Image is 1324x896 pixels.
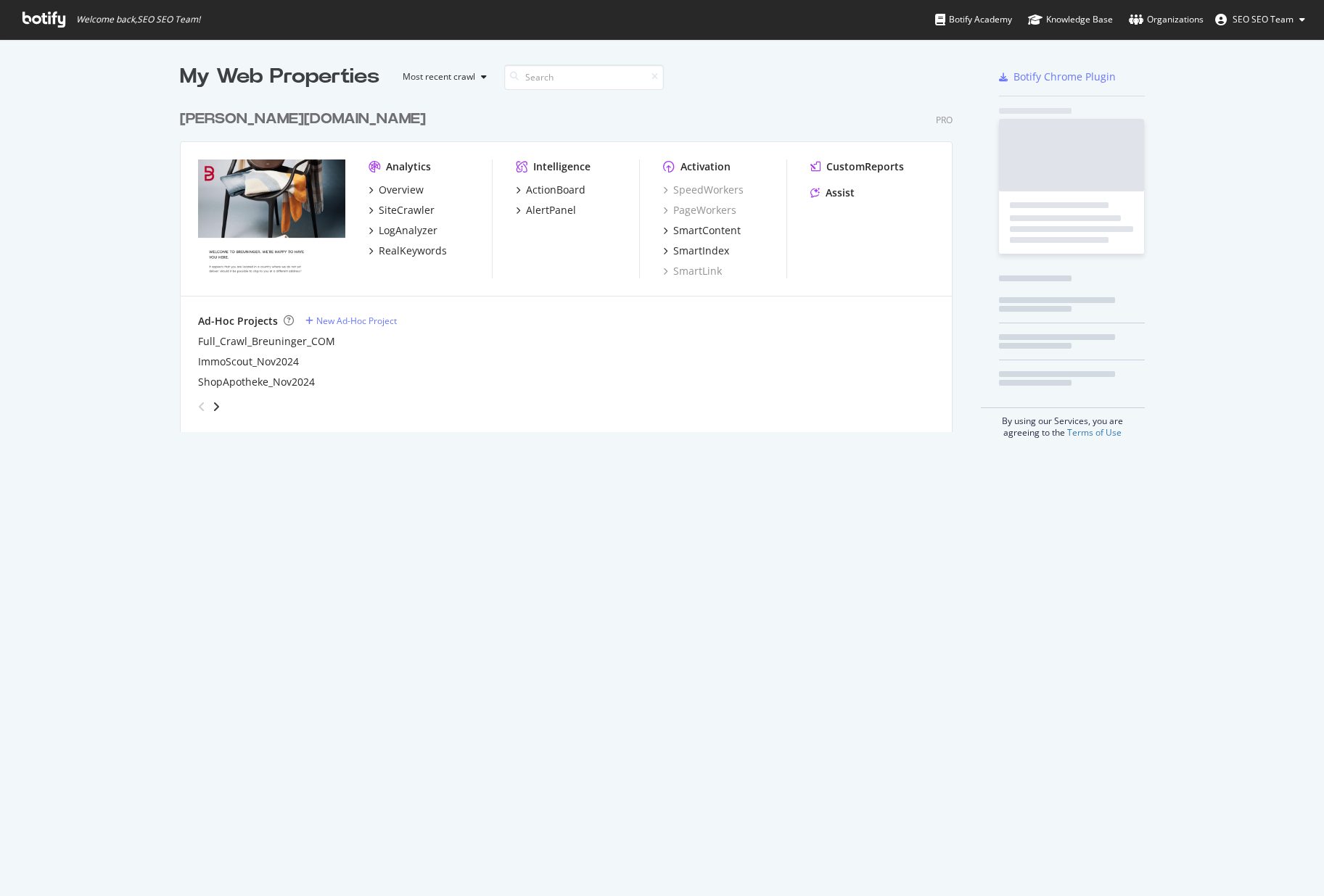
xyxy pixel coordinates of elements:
[935,12,1012,27] div: Botify Academy
[198,375,315,389] a: ShopApotheke_Nov2024
[663,223,741,238] a: SmartContent
[379,203,435,217] div: SiteCrawler
[211,399,221,414] div: angle-right
[1013,70,1116,84] div: Botify Chrome Plugin
[936,114,953,126] div: Pro
[386,159,431,174] div: Analytics
[379,183,424,197] div: Overview
[826,186,855,200] div: Assist
[198,159,345,277] img: breuninger.com
[369,244,447,258] a: RealKeywords
[810,159,904,174] a: CustomReports
[516,183,585,197] a: ActionBoard
[680,159,731,174] div: Activation
[192,395,211,418] div: angle-left
[180,109,432,130] a: [PERSON_NAME][DOMAIN_NAME]
[1204,8,1317,31] button: SEO SEO Team
[663,203,736,217] a: PageWorkers
[305,315,397,327] a: New Ad-Hoc Project
[180,91,964,432] div: grid
[526,203,576,217] div: AlertPanel
[316,315,397,327] div: New Ad-Hoc Project
[1067,426,1122,439] a: Terms of Use
[504,65,664,90] input: Search
[198,314,278,328] div: Ad-Hoc Projects
[981,407,1145,439] div: By using our Services, you are agreeing to the
[369,223,437,238] a: LogAnalyzer
[198,354,299,369] a: ImmoScout_Nov2024
[673,223,741,238] div: SmartContent
[663,264,722,278] a: SmartLink
[826,159,904,174] div: CustomReports
[379,244,447,258] div: RealKeywords
[663,244,729,258] a: SmartIndex
[1129,12,1204,27] div: Organizations
[198,334,335,349] a: Full_Crawl_Breuninger_COM
[180,109,426,130] div: [PERSON_NAME][DOMAIN_NAME]
[663,183,744,197] a: SpeedWorkers
[516,203,576,217] a: AlertPanel
[403,72,475,81] div: Most recent crawl
[673,244,729,258] div: SmartIndex
[391,65,493,88] button: Most recent crawl
[810,186,855,200] a: Assist
[369,183,424,197] a: Overview
[526,183,585,197] div: ActionBoard
[1028,12,1113,27] div: Knowledge Base
[180,62,379,91] div: My Web Properties
[369,203,435,217] a: SiteCrawler
[999,70,1116,84] a: Botify Chrome Plugin
[1233,13,1294,25] span: SEO SEO Team
[533,159,591,174] div: Intelligence
[76,14,200,25] span: Welcome back, SEO SEO Team !
[379,223,437,238] div: LogAnalyzer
